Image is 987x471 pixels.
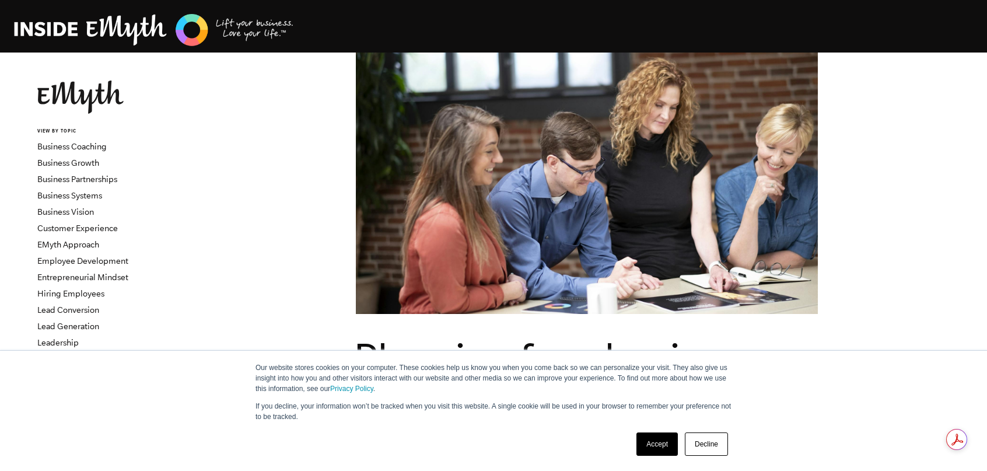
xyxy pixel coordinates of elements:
a: Business Systems [37,191,102,200]
a: Lead Conversion [37,305,99,315]
a: Decline [685,432,728,456]
a: Accept [636,432,678,456]
a: Business Growth [37,158,99,168]
a: Employee Development [37,256,128,266]
span: Planning for a business that works [353,334,760,434]
a: Hiring Employees [37,289,104,298]
a: Leadership [37,338,79,347]
img: EMyth [37,81,124,114]
a: Entrepreneurial Mindset [37,273,128,282]
a: Customer Experience [37,224,118,233]
img: EMyth Business Coaching [14,12,294,48]
a: Business Coaching [37,142,107,151]
a: Business Vision [37,207,94,217]
a: EMyth Approach [37,240,99,249]
p: Our website stores cookies on your computer. These cookies help us know you when you come back so... [256,362,731,394]
a: Business Partnerships [37,175,117,184]
h6: VIEW BY TOPIC [37,128,178,135]
p: If you decline, your information won’t be tracked when you visit this website. A single cookie wi... [256,401,731,422]
a: Lead Generation [37,322,99,331]
a: Privacy Policy [330,385,373,393]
